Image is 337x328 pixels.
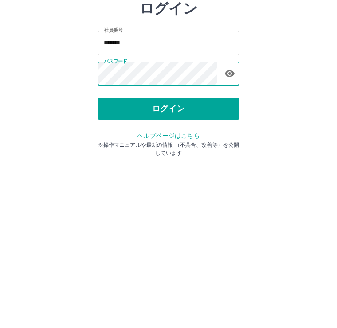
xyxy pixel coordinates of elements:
[104,114,127,121] label: パスワード
[140,56,198,73] h2: ログイン
[98,153,239,176] button: ログイン
[104,83,122,90] label: 社員番号
[137,188,200,195] a: ヘルプページはこちら
[98,197,239,213] p: ※操作マニュアルや最新の情報 （不具合、改善等）を公開しています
